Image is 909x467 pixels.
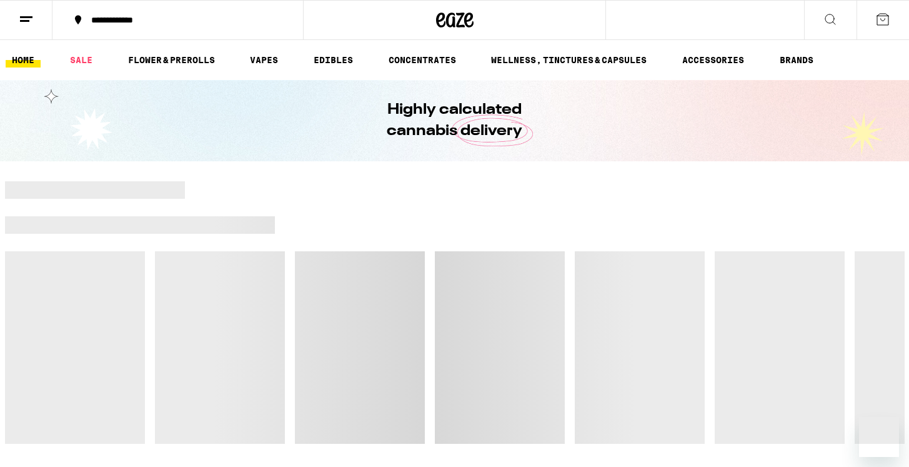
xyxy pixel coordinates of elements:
a: ACCESSORIES [676,53,750,68]
a: EDIBLES [307,53,359,68]
a: SALE [64,53,99,68]
a: HOME [6,53,41,68]
a: CONCENTRATES [382,53,462,68]
h1: Highly calculated cannabis delivery [352,99,558,142]
a: VAPES [244,53,284,68]
a: BRANDS [773,53,820,68]
a: FLOWER & PREROLLS [122,53,221,68]
iframe: Button to launch messaging window [859,417,899,457]
a: WELLNESS, TINCTURES & CAPSULES [485,53,653,68]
